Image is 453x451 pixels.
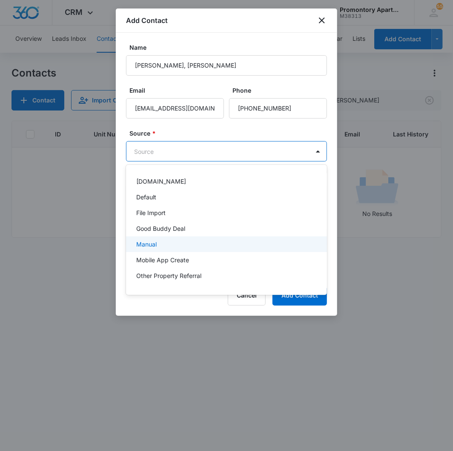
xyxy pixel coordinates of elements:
p: Mobile App Create [136,255,189,264]
p: Manual [136,240,157,249]
p: Default [136,193,156,201]
p: File Import [136,208,166,217]
p: Social Media [136,287,172,296]
p: [DOMAIN_NAME] [136,177,186,186]
p: Other Property Referral [136,271,201,280]
p: Good Buddy Deal [136,224,185,233]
